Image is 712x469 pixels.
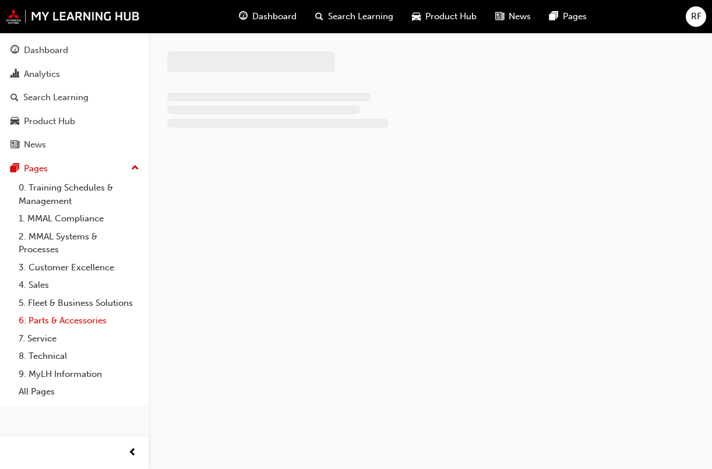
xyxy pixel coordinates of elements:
[306,5,403,29] a: search-iconSearch Learning
[540,5,596,29] a: pages-iconPages
[24,68,60,81] div: Analytics
[563,10,587,23] span: Pages
[10,140,19,150] span: news-icon
[252,10,297,23] span: Dashboard
[239,9,248,24] span: guage-icon
[5,64,144,85] a: Analytics
[412,9,421,24] span: car-icon
[14,228,144,259] a: 2. MMAL Systems & Processes
[10,117,19,127] span: car-icon
[14,330,144,348] a: 7. Service
[5,37,144,158] button: DashboardAnalyticsSearch LearningProduct HubNews
[14,179,144,210] a: 0. Training Schedules & Management
[5,134,144,156] a: News
[14,259,144,277] a: 3. Customer Excellence
[10,45,19,56] span: guage-icon
[10,69,19,80] span: chart-icon
[14,383,144,401] a: All Pages
[686,6,706,27] button: RF
[24,115,75,128] div: Product Hub
[14,210,144,228] a: 1. MMAL Compliance
[24,44,68,57] div: Dashboard
[230,5,306,29] a: guage-iconDashboard
[10,164,19,174] span: pages-icon
[5,158,144,179] button: Pages
[403,5,486,29] a: car-iconProduct Hub
[24,138,46,151] div: News
[328,10,393,23] span: Search Learning
[14,276,144,294] a: 4. Sales
[14,294,144,312] a: 5. Fleet & Business Solutions
[691,10,702,23] span: RF
[128,446,137,460] span: prev-icon
[549,9,558,24] span: pages-icon
[131,161,139,176] span: up-icon
[23,91,89,104] div: Search Learning
[486,5,540,29] a: news-iconNews
[14,312,144,330] a: 6. Parts & Accessories
[14,365,144,383] a: 9. MyLH Information
[5,40,144,61] a: Dashboard
[495,9,504,24] span: news-icon
[5,87,144,108] a: Search Learning
[24,162,48,175] div: Pages
[509,10,531,23] span: News
[14,347,144,365] a: 8. Technical
[6,9,140,24] img: mmal
[5,111,144,132] a: Product Hub
[315,9,323,24] span: search-icon
[10,93,19,103] span: search-icon
[425,10,477,23] span: Product Hub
